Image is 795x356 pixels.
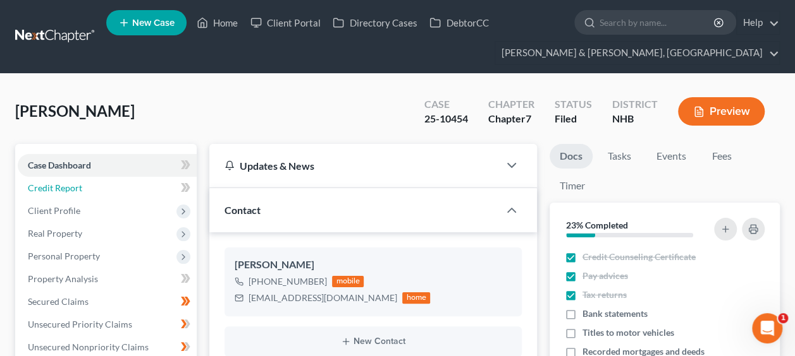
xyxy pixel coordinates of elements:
[555,97,592,112] div: Status
[495,42,779,64] a: [PERSON_NAME] & [PERSON_NAME], [GEOGRAPHIC_DATA]
[550,174,595,198] a: Timer
[332,276,364,287] div: mobile
[28,182,82,193] span: Credit Report
[28,205,80,216] span: Client Profile
[424,97,468,112] div: Case
[701,144,742,169] a: Fees
[612,112,658,126] div: NHB
[28,251,100,261] span: Personal Property
[582,270,628,282] span: Pay advices
[550,144,593,169] a: Docs
[249,292,397,304] div: [EMAIL_ADDRESS][DOMAIN_NAME]
[18,177,197,199] a: Credit Report
[28,341,149,352] span: Unsecured Nonpriority Claims
[244,11,326,34] a: Client Portal
[424,112,468,126] div: 25-10454
[28,319,132,329] span: Unsecured Priority Claims
[582,307,648,320] span: Bank statements
[18,290,197,313] a: Secured Claims
[566,220,628,230] strong: 23% Completed
[423,11,495,34] a: DebtorCC
[582,326,674,339] span: Titles to motor vehicles
[778,313,788,323] span: 1
[132,18,175,28] span: New Case
[600,11,715,34] input: Search by name...
[612,97,658,112] div: District
[526,112,531,124] span: 7
[235,336,512,347] button: New Contact
[555,112,592,126] div: Filed
[190,11,244,34] a: Home
[488,112,534,126] div: Chapter
[402,292,430,304] div: home
[235,258,512,273] div: [PERSON_NAME]
[28,273,98,284] span: Property Analysis
[737,11,779,34] a: Help
[225,204,261,216] span: Contact
[225,159,484,172] div: Updates & News
[582,251,696,263] span: Credit Counseling Certificate
[249,275,327,288] div: [PHONE_NUMBER]
[28,296,89,307] span: Secured Claims
[646,144,696,169] a: Events
[18,268,197,290] a: Property Analysis
[488,97,534,112] div: Chapter
[18,154,197,177] a: Case Dashboard
[28,160,91,170] span: Case Dashboard
[18,313,197,336] a: Unsecured Priority Claims
[598,144,641,169] a: Tasks
[678,97,765,126] button: Preview
[582,288,627,301] span: Tax returns
[326,11,423,34] a: Directory Cases
[752,313,782,343] iframe: Intercom live chat
[28,228,82,239] span: Real Property
[15,102,135,120] span: [PERSON_NAME]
